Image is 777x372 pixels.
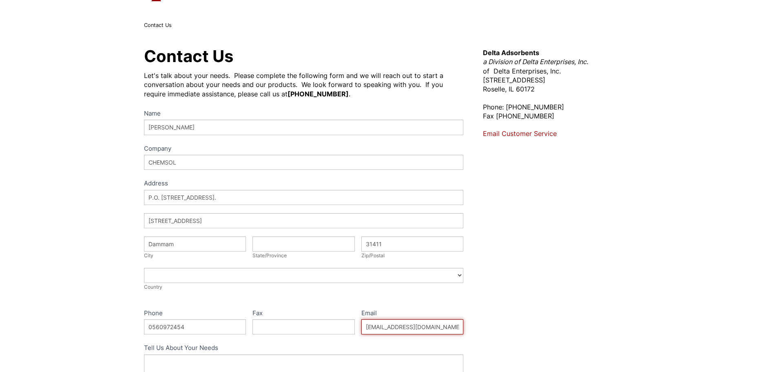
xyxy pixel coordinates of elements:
[144,108,464,120] label: Name
[144,283,464,291] div: Country
[483,102,633,121] p: Phone: [PHONE_NUMBER] Fax [PHONE_NUMBER]
[252,252,355,260] div: State/Province
[144,178,464,190] div: Address
[144,22,172,28] span: Contact Us
[483,129,557,138] a: Email Customer Service
[144,48,464,65] h1: Contact Us
[144,143,464,155] label: Company
[144,308,246,320] label: Phone
[144,343,464,354] label: Tell Us About Your Needs
[288,90,349,98] strong: [PHONE_NUMBER]
[361,252,464,260] div: Zip/Postal
[483,58,588,66] em: a Division of Delta Enterprises, Inc.
[483,48,633,94] p: of Delta Enterprises, Inc. [STREET_ADDRESS] Roselle, IL 60172
[483,49,539,57] strong: Delta Adsorbents
[144,252,246,260] div: City
[144,71,464,98] div: Let's talk about your needs. Please complete the following form and we will reach out to start a ...
[361,308,464,320] label: Email
[252,308,355,320] label: Fax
